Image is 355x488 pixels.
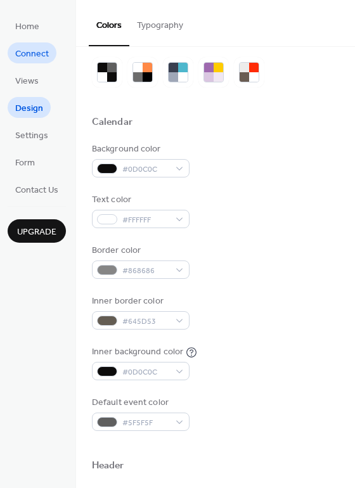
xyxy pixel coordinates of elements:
[15,75,39,88] span: Views
[15,157,35,170] span: Form
[122,416,169,430] span: #5F5F5F
[8,124,56,145] a: Settings
[92,193,187,207] div: Text color
[15,184,58,197] span: Contact Us
[15,20,39,34] span: Home
[122,163,169,176] span: #0D0C0C
[122,366,169,379] span: #0D0C0C
[15,48,49,61] span: Connect
[122,264,169,278] span: #868686
[8,97,51,118] a: Design
[15,102,43,115] span: Design
[92,396,187,409] div: Default event color
[8,70,46,91] a: Views
[92,116,132,129] div: Calendar
[8,15,47,36] a: Home
[122,214,169,227] span: #FFFFFF
[92,244,187,257] div: Border color
[8,151,42,172] a: Form
[92,143,187,156] div: Background color
[8,179,66,200] a: Contact Us
[92,345,183,359] div: Inner background color
[17,226,56,239] span: Upgrade
[8,219,66,243] button: Upgrade
[92,459,124,473] div: Header
[92,295,187,308] div: Inner border color
[122,315,169,328] span: #645D53
[15,129,48,143] span: Settings
[8,42,56,63] a: Connect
